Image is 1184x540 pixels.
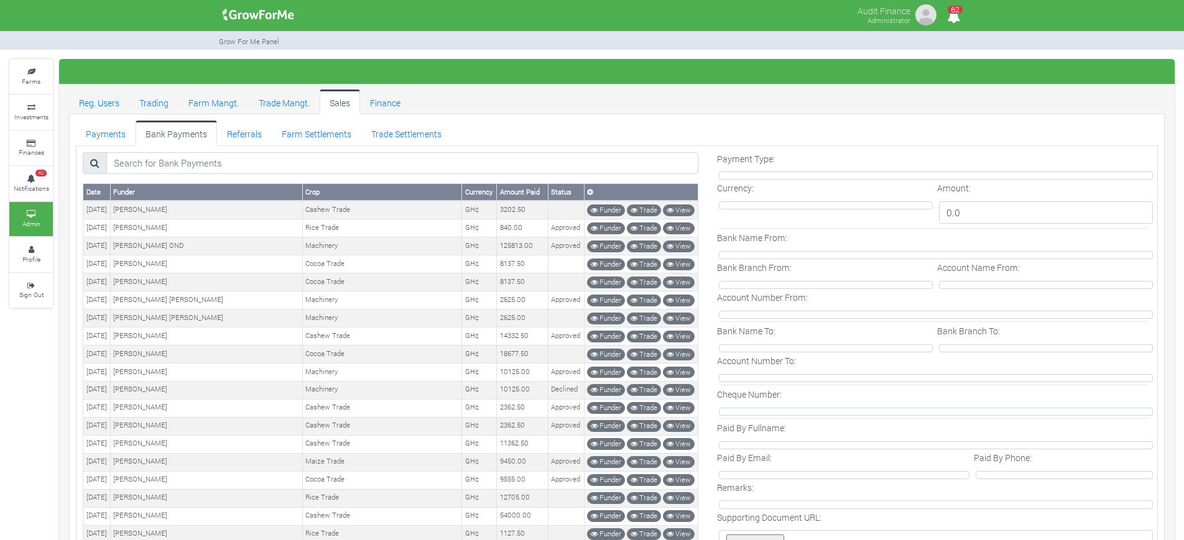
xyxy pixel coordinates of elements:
[110,219,302,237] td: [PERSON_NAME]
[717,181,754,194] label: Currency:
[110,327,302,346] td: [PERSON_NAME]
[462,291,497,309] td: GH¢
[302,184,461,201] th: Crop
[937,181,971,194] label: Amount:
[462,184,497,201] th: Currency
[548,471,584,489] td: Approved
[548,327,584,346] td: Approved
[717,231,787,244] label: Bank Name From:
[22,255,40,263] small: Profile
[302,417,461,435] td: Cashew Trade
[83,507,111,525] td: [DATE]
[939,201,1153,224] p: 0.0
[627,367,661,378] a: Trade
[663,240,695,252] a: View
[587,402,625,414] a: Funder
[497,507,548,525] td: 54000.00
[83,364,111,382] td: [DATE]
[587,259,625,270] a: Funder
[302,399,461,417] td: Cashew Trade
[9,202,53,236] a: Admin
[110,435,302,453] td: [PERSON_NAME]
[663,456,695,468] a: View
[627,402,661,414] a: Trade
[110,346,302,364] td: [PERSON_NAME]
[663,438,695,450] a: View
[302,201,461,219] td: Cashew Trade
[302,237,461,255] td: Machinery
[110,184,302,201] th: Funder
[627,331,661,342] a: Trade
[497,471,548,489] td: 9555.00
[663,331,695,342] a: View
[110,453,302,471] td: [PERSON_NAME]
[83,435,111,453] td: [DATE]
[302,219,461,237] td: Rice Trade
[548,291,584,309] td: Approved
[83,399,111,417] td: [DATE]
[587,367,625,378] a: Funder
[83,291,111,309] td: [DATE]
[497,435,548,453] td: 11362.50
[627,384,661,396] a: Trade
[22,77,40,86] small: Farms
[663,528,695,540] a: View
[587,438,625,450] a: Funder
[497,399,548,417] td: 2362.50
[663,510,695,522] a: View
[948,6,963,14] span: 62
[249,89,320,114] a: Trade Mangt.
[548,381,584,399] td: Declined
[497,219,548,237] td: 840.00
[941,2,966,30] i: Notifications
[717,481,754,494] label: Remarks:
[548,237,584,255] td: Approved
[9,60,53,94] a: Farms
[548,453,584,471] td: Approved
[462,346,497,364] td: GH¢
[462,489,497,507] td: GH¢
[974,451,1032,464] label: Paid By Phone:
[110,399,302,417] td: [PERSON_NAME]
[83,381,111,399] td: [DATE]
[663,492,695,504] a: View
[302,453,461,471] td: Maize Trade
[110,237,302,255] td: [PERSON_NAME] OND
[548,417,584,435] td: Approved
[302,273,461,291] td: Cocoa Trade
[497,453,548,471] td: 9450.00
[14,112,49,121] small: Investments
[627,510,661,522] a: Trade
[663,349,695,360] a: View
[302,507,461,525] td: Cashew Trade
[627,295,661,306] a: Trade
[587,240,625,252] a: Funder
[548,364,584,382] td: Approved
[663,222,695,234] a: View
[858,2,910,17] p: Audit Finance
[627,456,661,468] a: Trade
[9,237,53,272] a: Profile
[497,237,548,255] td: 125813.00
[462,219,497,237] td: GH¢
[136,121,217,145] a: Bank Payments
[83,184,111,201] th: Date
[627,313,661,324] a: Trade
[83,273,111,291] td: [DATE]
[627,528,661,540] a: Trade
[627,474,661,486] a: Trade
[587,474,625,486] a: Funder
[462,453,497,471] td: GH¢
[320,89,360,114] a: Sales
[627,438,661,450] a: Trade
[663,420,695,432] a: View
[717,421,786,434] label: Paid By Fullname:
[83,201,111,219] td: [DATE]
[663,384,695,396] a: View
[587,456,625,468] a: Funder
[218,2,298,27] img: growforme image
[129,89,178,114] a: Trading
[83,219,111,237] td: [DATE]
[110,291,302,309] td: [PERSON_NAME] [PERSON_NAME]
[83,327,111,346] td: [DATE]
